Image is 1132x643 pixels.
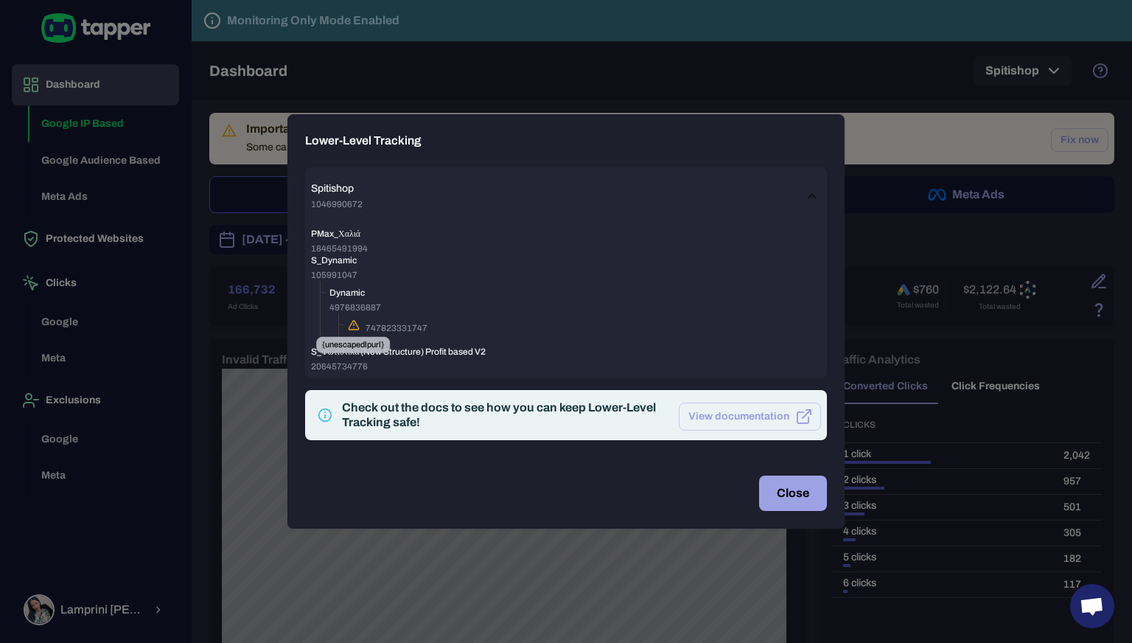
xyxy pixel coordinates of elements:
[311,346,821,358] span: S_Φωτιστικά (New Structure) Profit based V2
[311,254,821,266] span: S_Dynamic
[329,287,381,299] span: Dynamic
[329,302,381,313] span: 4976836887
[342,400,667,430] div: Check out the docs to see how you can keep Lower-Level Tracking safe!
[305,225,827,378] div: Spitishop1046990672
[311,269,821,281] span: 105991047
[759,476,827,511] button: Close
[311,182,363,195] span: Spitishop
[311,243,821,254] span: 18465491994
[311,361,821,372] span: 20645734776
[311,198,363,210] span: 1046990672
[366,322,427,334] span: 747823331747
[679,403,821,431] button: View documentation
[1070,584,1114,628] div: Ανοιχτή συνομιλία
[311,228,821,240] span: PMax_Χαλιά
[305,167,827,225] div: Spitishop1046990672
[287,114,845,167] h2: Lower-Level Tracking
[316,337,390,353] div: {unescapedlpurl}
[348,319,360,331] svg: {unescapedlpurl}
